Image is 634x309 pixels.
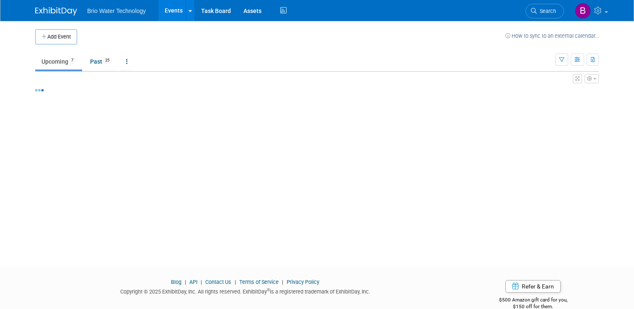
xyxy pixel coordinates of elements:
a: Refer & Earn [505,280,561,293]
a: API [189,279,197,285]
span: 25 [103,57,112,64]
img: Brandye Gahagan [575,3,591,19]
a: How to sync to an external calendar... [505,33,599,39]
img: loading... [35,89,44,91]
sup: ® [267,288,270,292]
img: ExhibitDay [35,7,77,15]
span: 7 [69,57,76,64]
span: Search [537,8,556,14]
span: | [199,279,204,285]
span: Brio Water Technology [87,8,146,14]
button: Add Event [35,29,77,44]
a: Past25 [84,54,118,70]
span: | [183,279,188,285]
span: | [280,279,285,285]
span: | [233,279,238,285]
a: Search [525,4,564,18]
a: Upcoming7 [35,54,82,70]
div: Copyright © 2025 ExhibitDay, Inc. All rights reserved. ExhibitDay is a registered trademark of Ex... [35,286,455,296]
a: Terms of Service [239,279,279,285]
a: Privacy Policy [287,279,319,285]
a: Blog [171,279,181,285]
a: Contact Us [205,279,231,285]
